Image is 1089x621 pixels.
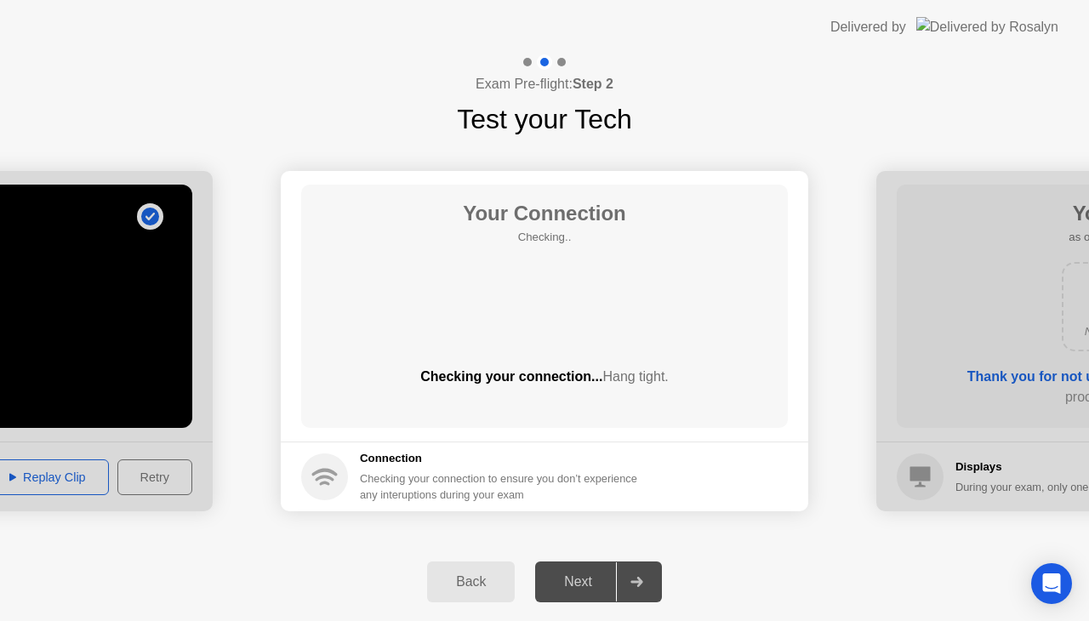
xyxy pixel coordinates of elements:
div: Checking your connection to ensure you don’t experience any interuptions during your exam [360,470,647,503]
b: Step 2 [573,77,613,91]
div: Open Intercom Messenger [1031,563,1072,604]
div: Next [540,574,616,590]
button: Back [427,561,515,602]
span: Hang tight. [602,369,668,384]
h1: Your Connection [463,198,626,229]
h5: Checking.. [463,229,626,246]
h1: Test your Tech [457,99,632,140]
div: Checking your connection... [301,367,788,387]
h5: Connection [360,450,647,467]
img: Delivered by Rosalyn [916,17,1058,37]
button: Next [535,561,662,602]
div: Back [432,574,510,590]
h4: Exam Pre-flight: [476,74,613,94]
div: Delivered by [830,17,906,37]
